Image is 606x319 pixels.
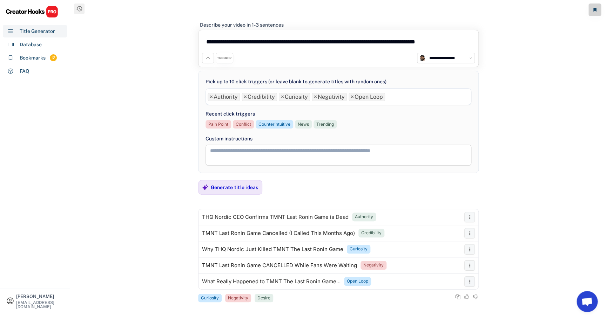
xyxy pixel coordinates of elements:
[202,230,355,236] div: TMNT Last Ronin Game Cancelled (I Called This Months Ago)
[20,41,42,48] div: Database
[20,28,55,35] div: Title Generator
[361,230,382,236] div: Credibility
[279,93,310,101] li: Curiosity
[201,295,219,301] div: Curiosity
[206,110,255,118] div: Recent click triggers
[312,93,347,101] li: Negativity
[228,295,248,301] div: Negativity
[20,68,29,75] div: FAQ
[16,300,64,309] div: [EMAIL_ADDRESS][DOMAIN_NAME]
[350,246,368,252] div: Curiosity
[202,263,357,268] div: TMNT Last Ronin Game CANCELLED While Fans Were Waiting
[347,278,368,284] div: Open Loop
[208,93,240,101] li: Authority
[351,94,354,100] span: ×
[6,6,58,18] img: CHPRO%20Logo.svg
[211,184,258,190] div: Generate title ideas
[281,94,284,100] span: ×
[202,279,341,284] div: What Really Happened to TMNT The Last Ronin Game...
[200,22,284,28] div: Describe your video in 1-3 sentences
[236,122,251,127] div: Conflict
[242,93,277,101] li: Credibility
[206,135,471,143] div: Custom instructions
[258,122,290,127] div: Counterintuitive
[50,55,57,61] div: 12
[298,122,309,127] div: News
[217,56,231,61] div: TRIGGER
[349,93,385,101] li: Open Loop
[210,94,213,100] span: ×
[16,294,64,299] div: [PERSON_NAME]
[355,214,373,220] div: Authority
[202,247,343,252] div: Why THQ Nordic Just Killed TMNT The Last Ronin Game
[257,295,270,301] div: Desire
[244,94,247,100] span: ×
[577,291,598,312] a: Open chat
[208,122,228,127] div: Pain Point
[314,94,317,100] span: ×
[316,122,334,127] div: Trending
[202,214,349,220] div: THQ Nordic CEO Confirms TMNT Last Ronin Game is Dead
[206,78,386,85] div: Pick up to 10 click triggers (or leave blank to generate titles with random ones)
[20,54,46,62] div: Bookmarks
[363,262,384,268] div: Negativity
[419,55,425,61] img: channels4_profile.jpg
